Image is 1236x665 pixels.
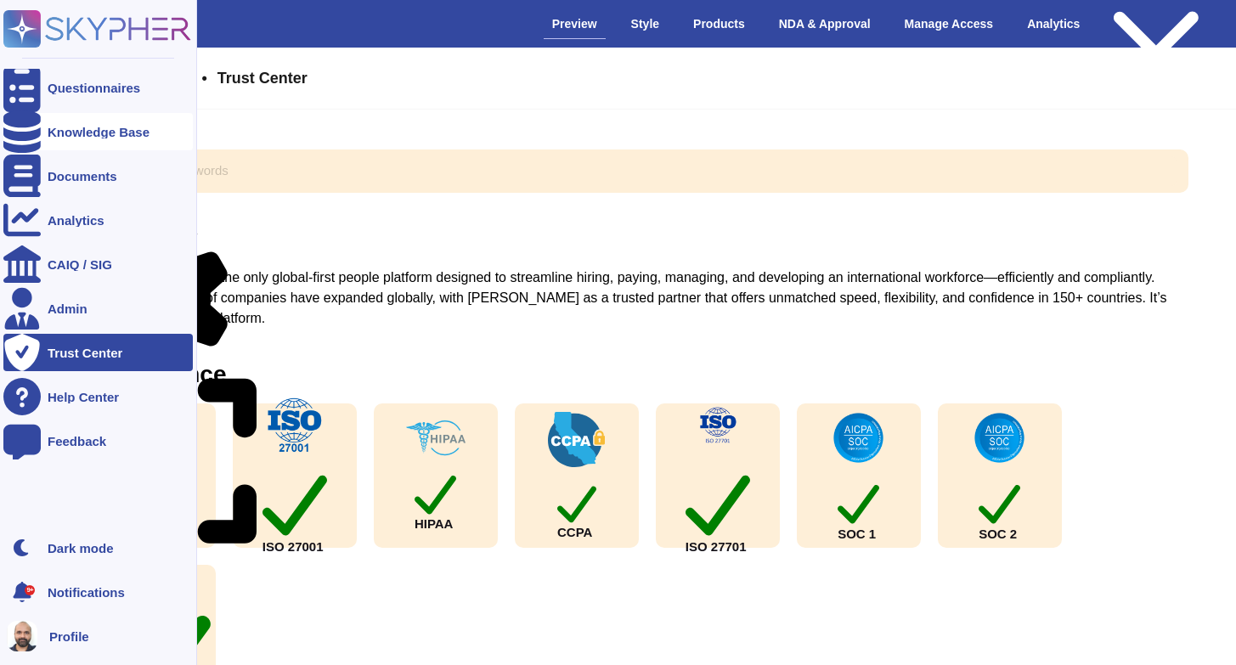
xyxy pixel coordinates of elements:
[48,391,119,403] div: Help Center
[979,479,1020,539] div: SOC 2
[686,466,750,553] div: ISO 27701
[3,334,193,371] a: Trust Center
[7,621,37,651] img: user
[770,9,879,38] div: NDA & Approval
[25,585,35,595] div: 9+
[3,378,193,415] a: Help Center
[690,397,745,453] img: check
[48,126,150,138] div: Knowledge Base
[202,70,207,86] span: •
[3,617,49,655] button: user
[48,542,114,555] div: Dark mode
[48,347,122,359] div: Trust Center
[3,113,193,150] a: Knowledge Base
[48,586,125,599] span: Notifications
[48,302,87,315] div: Admin
[406,420,466,456] img: check
[3,69,193,106] a: Questionnaires
[896,9,1002,38] div: Manage Access
[838,479,879,539] div: SOC 1
[3,201,193,239] a: Analytics
[48,82,140,94] div: Questionnaires
[49,630,89,643] span: Profile
[3,422,193,459] a: Feedback
[92,227,198,251] div: Overview
[48,170,117,183] div: Documents
[831,410,886,465] img: check
[1019,9,1088,38] div: Analytics
[415,470,457,531] div: HIPAA
[3,157,193,194] a: Documents
[3,245,193,283] a: CAIQ / SIG
[265,397,324,453] img: check
[217,70,308,86] span: Trust Center
[685,9,753,38] div: Products
[548,412,605,467] img: check
[544,9,606,39] div: Preview
[104,156,1177,186] input: Search by keywords
[92,363,227,386] div: Compliance
[92,268,1189,329] div: [PERSON_NAME] is the only global-first people platform designed to streamline hiring, paying, man...
[48,214,104,227] div: Analytics
[262,466,327,553] div: ISO 27001
[972,410,1027,465] img: check
[3,290,193,327] a: Admin
[623,9,668,38] div: Style
[48,435,106,448] div: Feedback
[48,258,112,271] div: CAIQ / SIG
[557,481,596,538] div: CCPA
